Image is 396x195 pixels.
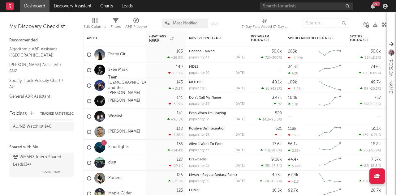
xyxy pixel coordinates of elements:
div: [DATE] [235,133,245,137]
svg: Chart title [316,93,344,109]
div: Spotify Monthly Listeners [288,36,334,40]
a: Don't Call My Name [189,96,221,100]
div: 7-Day Fans Added (7-Day Fans Added) [242,23,288,31]
span: -26.1 % [369,87,380,91]
div: -116 [288,180,299,184]
div: A&R Pipeline [125,15,147,33]
div: 1.1k [288,102,298,106]
div: ( ) [359,71,381,75]
div: 31.1k [372,127,381,131]
div: 141 [177,96,183,100]
div: popularity: 39 [189,133,209,137]
div: ( ) [260,148,282,152]
div: 44.4k [288,158,299,162]
a: General A&R Assistant ([GEOGRAPHIC_DATA]) [9,93,68,106]
div: 5.42k [288,164,301,168]
span: 99 [364,87,368,91]
div: 3.47k [272,96,282,100]
span: 82 [364,164,368,168]
div: popularity: 35 [189,164,209,167]
a: [PERSON_NAME] Assistant / ANZ [9,61,68,74]
div: MOTHER [189,81,245,84]
span: -6.71 % [369,134,380,137]
svg: Chart title [316,47,344,62]
div: popularity: 20 [189,71,209,75]
div: MD25 [189,65,245,69]
div: 138 [176,127,183,131]
button: 99+ [371,4,375,9]
a: AU/NZ Watchlist(140) [9,122,74,131]
svg: Chart title [316,171,344,186]
div: Drawbacks [189,158,245,161]
span: 38 [264,180,268,183]
div: 28.7k [371,189,381,193]
span: 26 [265,87,269,91]
div: 10.1k [288,96,297,100]
a: WMANZ Intern Shared Leads(34)[PERSON_NAME] [9,153,74,177]
span: +90.5 % [269,118,281,121]
div: 621 [275,127,282,131]
div: 149 [176,65,183,69]
span: -1 [279,134,282,137]
div: ( ) [360,56,381,60]
div: 145 [176,80,183,84]
a: Spotify Track Velocity Chart / AU [9,77,68,90]
span: 86 [364,56,369,60]
div: [PERSON_NAME] [387,58,394,95]
span: 95 [364,149,368,152]
div: [DATE] [235,71,245,75]
div: 74.6k [371,65,381,69]
div: ( ) [259,117,282,121]
div: 620 [288,71,298,75]
div: ( ) [261,56,282,60]
div: AU/NZ Watchlist ( 140 ) [13,123,53,130]
div: 4.73k [272,173,282,177]
div: 30.6k [371,49,381,53]
div: Edit Columns [84,15,106,33]
div: [DATE] [235,180,245,183]
span: [PERSON_NAME] [39,168,63,176]
span: 40 [265,149,269,152]
div: popularity: 0 [189,87,208,90]
div: -365 [288,133,299,137]
div: 127 [177,158,183,162]
div: 49.7k [371,80,381,84]
button: Tracked Artists(160) [40,112,74,115]
a: Purient [108,176,122,181]
div: +31.3 % [168,179,183,183]
span: 7-Day Fans Added [149,35,169,42]
div: Artist [87,36,133,40]
div: [DATE] [235,102,245,106]
span: -60.5 % [369,103,380,106]
div: ( ) [360,102,381,106]
div: ( ) [360,87,381,91]
a: Pretty Girl [108,52,127,57]
a: dust [108,160,116,165]
a: Positive Disintegration [189,127,226,130]
a: MOTHER [189,81,204,84]
div: -6.99k [288,56,303,60]
div: Even When I'm Leaving [189,112,245,115]
span: 139 [363,134,368,137]
div: +26.9 % [167,56,183,60]
div: popularity: 41 [189,56,209,59]
div: 67.4k [288,173,298,177]
div: [DATE] [235,87,245,90]
div: My Discovery Checklist [9,23,74,31]
div: ( ) [359,179,381,183]
div: [DATE] [235,56,245,59]
div: -5.06k [288,87,303,91]
input: Search for artists [260,2,353,10]
div: -32.9 % [169,102,183,106]
div: [DATE] [235,118,245,121]
div: Filters [111,15,121,33]
div: 16.8k [371,142,381,146]
div: Folders [9,110,27,117]
div: 757 [374,96,381,100]
span: 72 [265,56,269,60]
span: -0.89 % [368,72,380,75]
div: ( ) [261,87,282,91]
div: popularity: 24 [189,102,209,106]
button: Save [210,22,218,26]
div: 126 [176,173,183,177]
